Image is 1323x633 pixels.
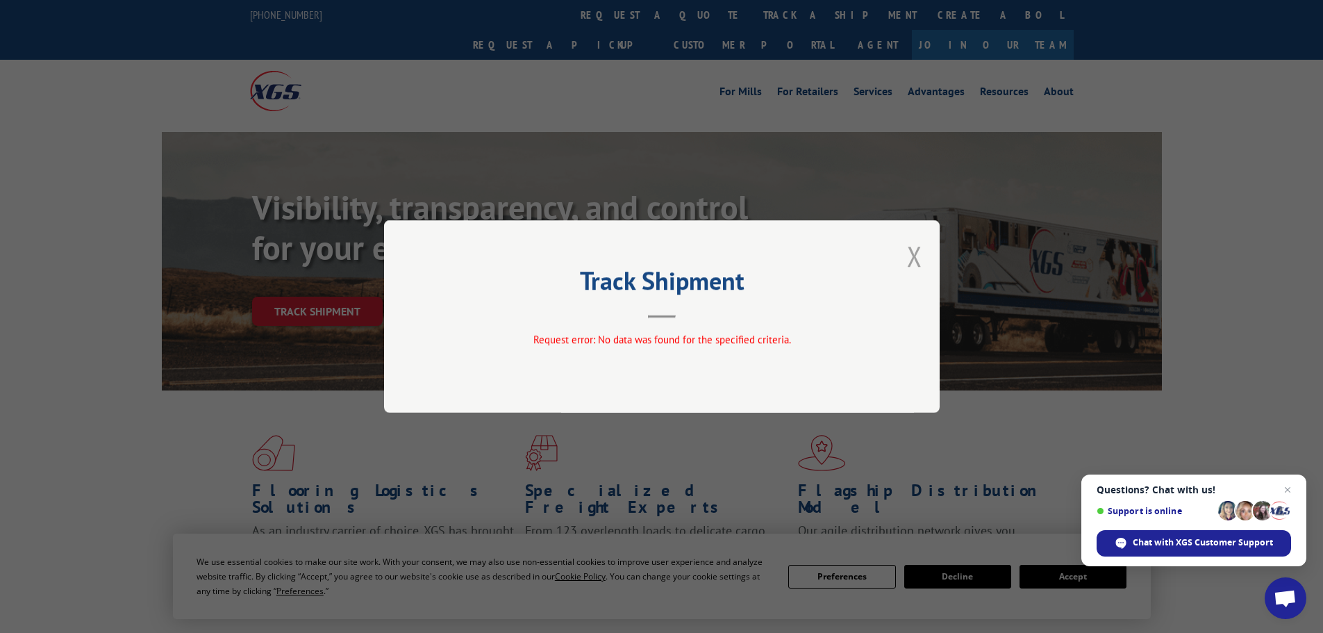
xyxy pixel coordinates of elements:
span: Request error: No data was found for the specified criteria. [533,333,790,346]
span: Chat with XGS Customer Support [1133,536,1273,549]
div: Chat with XGS Customer Support [1097,530,1291,557]
h2: Track Shipment [454,271,870,297]
button: Close modal [907,238,922,274]
span: Close chat [1279,482,1296,498]
div: Open chat [1265,577,1306,619]
span: Support is online [1097,506,1213,516]
span: Questions? Chat with us! [1097,484,1291,495]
